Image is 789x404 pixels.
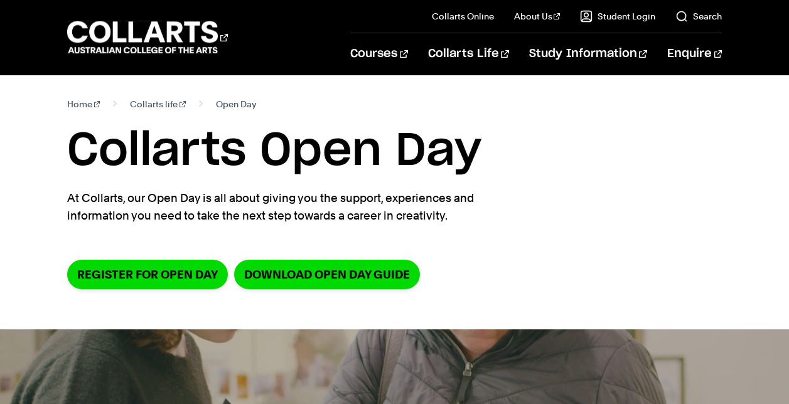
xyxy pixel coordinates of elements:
[350,33,407,75] a: Courses
[67,19,228,55] div: Go to homepage
[67,123,722,179] h1: Collarts Open Day
[675,10,722,23] a: Search
[514,10,561,23] a: About Us
[234,260,420,289] a: DOWNLOAD OPEN DAY GUIDE
[130,95,186,113] a: Collarts life
[580,10,655,23] a: Student Login
[432,10,494,23] a: Collarts Online
[216,95,256,113] span: Open Day
[428,33,509,75] a: Collarts Life
[67,95,100,113] a: Home
[529,33,647,75] a: Study Information
[667,33,722,75] a: Enquire
[67,189,525,225] p: At Collarts, our Open Day is all about giving you the support, experiences and information you ne...
[67,260,228,289] a: Register for Open Day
